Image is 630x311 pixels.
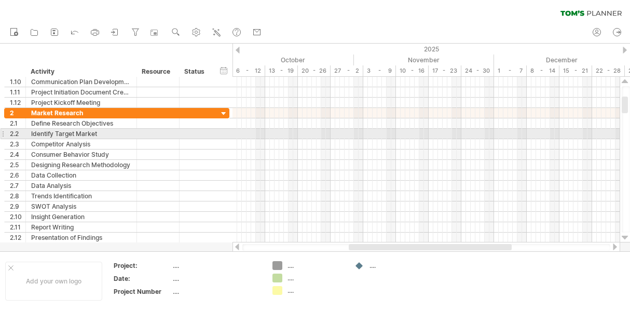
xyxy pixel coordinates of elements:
div: Project: [114,261,171,270]
div: 1.10 [10,77,25,87]
div: Project Kickoff Meeting [31,98,131,107]
div: Status [184,66,207,77]
div: .... [369,261,426,270]
div: Trends Identification [31,191,131,201]
div: 2.2 [10,129,25,139]
div: 2.1 [10,118,25,128]
div: .... [173,261,260,270]
div: 2.9 [10,201,25,211]
div: .... [173,274,260,283]
div: 8 - 14 [527,65,559,76]
div: .... [287,274,344,282]
div: Resource [142,66,173,77]
div: 6 - 12 [232,65,265,76]
div: 2.11 [10,222,25,232]
div: 1.12 [10,98,25,107]
div: .... [173,287,260,296]
div: .... [287,286,344,295]
div: Communication Plan Development [31,77,131,87]
div: Competitor Analysis [31,139,131,149]
div: Identify Target Market [31,129,131,139]
div: Consumer Behavior Study [31,150,131,159]
div: .... [287,261,344,270]
div: Insight Generation [31,212,131,222]
div: 22 - 28 [592,65,625,76]
div: 24 - 30 [461,65,494,76]
div: 2.12 [10,233,25,242]
div: 2.4 [10,150,25,159]
div: 2.10 [10,212,25,222]
div: Project Number [114,287,171,296]
div: 2.6 [10,170,25,180]
div: 2.3 [10,139,25,149]
div: October 2025 [209,55,354,65]
div: November 2025 [354,55,494,65]
div: 1 - 7 [494,65,527,76]
div: 10 - 16 [396,65,429,76]
div: SWOT Analysis [31,201,131,211]
div: 2 [10,108,25,118]
div: Date: [114,274,171,283]
div: 2.8 [10,191,25,201]
div: 1.11 [10,87,25,97]
div: Presentation of Findings [31,233,131,242]
div: Project Initiation Document Creation [31,87,131,97]
div: Define Research Objectives [31,118,131,128]
div: 15 - 21 [559,65,592,76]
div: Market Research [31,108,131,118]
div: Activity [31,66,131,77]
div: 13 - 19 [265,65,298,76]
div: 17 - 23 [429,65,461,76]
div: 20 - 26 [298,65,331,76]
div: Designing Research Methodology [31,160,131,170]
div: Add your own logo [5,262,102,301]
div: 3 - 9 [363,65,396,76]
div: Data Collection [31,170,131,180]
div: 2.7 [10,181,25,191]
div: Report Writing [31,222,131,232]
div: 27 - 2 [331,65,363,76]
div: 2.5 [10,160,25,170]
div: Data Analysis [31,181,131,191]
